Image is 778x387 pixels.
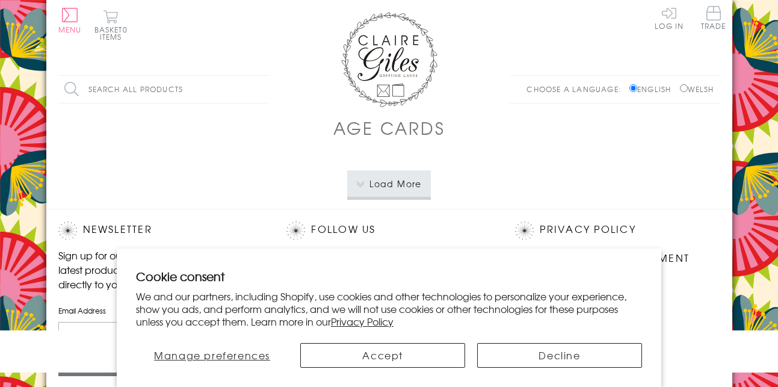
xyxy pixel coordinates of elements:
[680,84,688,92] input: Welsh
[341,12,437,107] img: Claire Giles Greetings Cards
[257,76,269,103] input: Search
[629,84,677,94] label: English
[136,268,642,285] h2: Cookie consent
[655,6,684,29] a: Log In
[154,348,270,362] span: Manage preferences
[58,305,263,316] label: Email Address
[331,314,394,329] a: Privacy Policy
[701,6,726,29] span: Trade
[58,248,263,291] p: Sign up for our newsletter to receive the latest product launches, news and offers directly to yo...
[286,221,491,240] h2: Follow Us
[629,84,637,92] input: English
[136,343,288,368] button: Manage preferences
[347,170,431,197] button: Load More
[300,343,465,368] button: Accept
[526,84,627,94] p: Choose a language:
[100,24,128,42] span: 0 items
[540,221,635,238] a: Privacy Policy
[58,76,269,103] input: Search all products
[58,8,82,33] button: Menu
[58,221,263,240] h2: Newsletter
[58,322,263,349] input: harry@hogwarts.edu
[701,6,726,32] a: Trade
[136,290,642,327] p: We and our partners, including Shopify, use cookies and other technologies to personalize your ex...
[680,84,714,94] label: Welsh
[58,24,82,35] span: Menu
[333,116,445,140] h1: Age Cards
[477,343,642,368] button: Decline
[286,248,491,291] p: Join us on our social networking profiles for up to the minute news and product releases the mome...
[94,10,128,40] button: Basket0 items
